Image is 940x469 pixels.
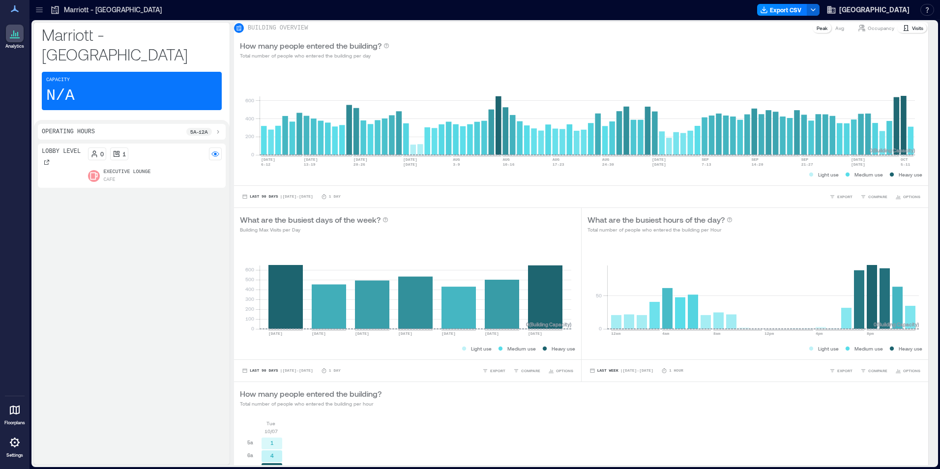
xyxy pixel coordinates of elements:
span: EXPORT [837,368,852,374]
text: 4pm [816,331,823,336]
tspan: 600 [245,266,254,272]
text: SEP [702,157,709,162]
p: 5a - 12a [190,128,208,136]
p: Total number of people who entered the building per hour [240,400,382,408]
text: 6-12 [261,162,270,167]
text: [DATE] [403,162,417,167]
tspan: 100 [245,316,254,322]
text: 5-11 [901,162,910,167]
text: 3-9 [453,162,460,167]
text: [DATE] [304,157,318,162]
text: AUG [453,157,460,162]
button: OPTIONS [546,366,575,376]
text: [DATE] [485,331,499,336]
text: [DATE] [851,157,865,162]
text: 13-19 [304,162,316,167]
p: Analytics [5,43,24,49]
span: OPTIONS [903,368,920,374]
p: How many people entered the building? [240,40,382,52]
text: 12pm [764,331,774,336]
p: Medium use [854,171,883,178]
span: COMPARE [868,368,887,374]
p: Building Max Visits per Day [240,226,388,234]
button: OPTIONS [893,366,922,376]
p: Floorplans [4,420,25,426]
text: 4 [270,452,274,459]
button: COMPARE [858,366,889,376]
text: 1 [270,440,274,446]
span: EXPORT [837,194,852,200]
text: [DATE] [398,331,412,336]
tspan: 200 [245,306,254,312]
tspan: 600 [245,97,254,103]
span: OPTIONS [556,368,573,374]
p: Executive Lounge [104,168,151,176]
text: 10-16 [502,162,514,167]
p: 1 Hour [669,368,683,374]
span: EXPORT [490,368,505,374]
button: Export CSV [757,4,807,16]
text: [DATE] [355,331,369,336]
p: Lobby Level [42,147,81,155]
button: EXPORT [827,192,854,202]
p: Operating Hours [42,128,95,136]
text: 14-20 [751,162,763,167]
text: 8am [713,331,721,336]
p: 5a [247,439,253,446]
text: 12am [611,331,620,336]
p: 1 [122,150,126,158]
button: Last 90 Days |[DATE]-[DATE] [240,366,315,376]
text: [DATE] [528,331,542,336]
p: How many people entered the building? [240,388,382,400]
p: Heavy use [899,171,922,178]
p: Marriott - [GEOGRAPHIC_DATA] [42,25,222,64]
p: Marriott - [GEOGRAPHIC_DATA] [64,5,162,15]
a: Floorplans [1,398,28,429]
tspan: 200 [245,133,254,139]
text: SEP [751,157,759,162]
button: EXPORT [480,366,507,376]
text: [DATE] [261,157,275,162]
button: OPTIONS [893,192,922,202]
text: [DATE] [652,157,666,162]
p: Light use [818,171,839,178]
p: Total number of people who entered the building per day [240,52,389,59]
p: Total number of people who entered the building per Hour [587,226,733,234]
p: What are the busiest hours of the day? [587,214,725,226]
tspan: 300 [245,296,254,302]
tspan: 400 [245,116,254,121]
span: [GEOGRAPHIC_DATA] [839,5,910,15]
a: Settings [3,431,27,461]
text: OCT [901,157,908,162]
p: Light use [818,345,839,352]
button: COMPARE [511,366,542,376]
text: [DATE] [268,331,283,336]
p: BUILDING OVERVIEW [248,24,308,32]
text: [DATE] [353,157,368,162]
a: Analytics [2,22,27,52]
text: [DATE] [441,331,456,336]
text: 4am [662,331,670,336]
text: 24-30 [602,162,614,167]
p: Cafe [104,176,116,184]
span: COMPARE [521,368,540,374]
p: Light use [471,345,492,352]
tspan: 0 [251,325,254,331]
p: What are the busiest days of the week? [240,214,381,226]
text: AUG [553,157,560,162]
text: 21-27 [801,162,813,167]
tspan: 400 [245,286,254,292]
tspan: 50 [595,293,601,298]
p: Heavy use [552,345,575,352]
tspan: 0 [251,151,254,157]
p: Settings [6,452,23,458]
span: COMPARE [868,194,887,200]
tspan: 0 [598,325,601,331]
text: 20-26 [353,162,365,167]
p: 10/07 [264,427,278,435]
text: 8pm [867,331,874,336]
button: COMPARE [858,192,889,202]
text: 17-23 [553,162,564,167]
p: Occupancy [868,24,894,32]
p: Avg [835,24,844,32]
